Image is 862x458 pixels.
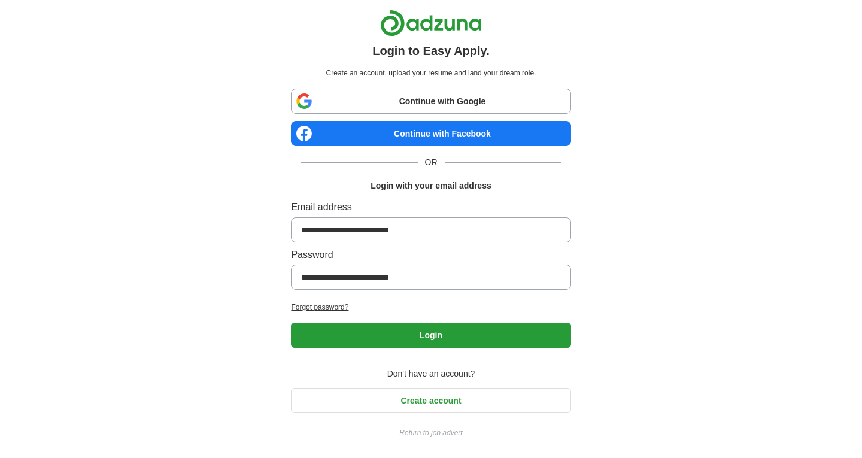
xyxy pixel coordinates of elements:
[380,367,482,380] span: Don't have an account?
[291,323,570,348] button: Login
[291,89,570,114] a: Continue with Google
[372,41,490,60] h1: Login to Easy Apply.
[291,427,570,439] a: Return to job advert
[418,156,445,169] span: OR
[291,121,570,146] a: Continue with Facebook
[371,179,491,192] h1: Login with your email address
[291,247,570,263] label: Password
[380,10,482,37] img: Adzuna logo
[293,68,568,79] p: Create an account, upload your resume and land your dream role.
[291,199,570,215] label: Email address
[291,396,570,405] a: Create account
[291,302,570,313] a: Forgot password?
[291,388,570,413] button: Create account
